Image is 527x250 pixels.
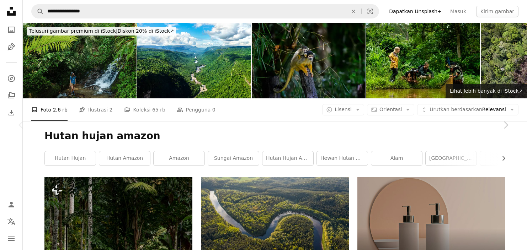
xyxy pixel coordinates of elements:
a: Hewan hutan hujan amazon [317,151,368,165]
a: Pengguna 0 [177,98,215,121]
img: Wanita adat menunjukkan cara menggunakan perangkap untuk menangkap ikan selama ekspedisi wisata d... [366,23,480,98]
a: Dapatkan Unsplash+ [385,6,446,17]
a: Telusuri gambar premium di iStock|Diskon 20% di iStock↗ [23,23,180,40]
span: Lihat lebih banyak di iStock ↗ [450,88,523,94]
a: Sungai Amazon [208,151,259,165]
a: Berikutnya [484,91,527,159]
button: Pencarian di Unsplash [32,5,44,18]
button: Menu [4,232,18,246]
a: Hutan hujan [45,151,96,165]
a: Hutan Hujan Amazon [GEOGRAPHIC_DATA] [262,151,313,165]
button: Bahasa [4,214,18,229]
button: Orientasi [367,104,414,115]
img: Monyet tupai dengan bayi di punggungnya, bertengger di tunggul pohon [252,23,366,98]
a: Jelajahi [4,71,18,86]
a: Amazon [154,151,204,165]
span: Urutkan berdasarkan [430,107,482,112]
a: Masuk/Daftar [4,197,18,212]
a: Koleksi [4,88,18,103]
span: 65 rb [152,106,165,114]
a: Koleksi 65 rb [124,98,165,121]
button: Hapus [346,5,361,18]
div: Diskon 20% di iStock ↗ [27,27,176,36]
button: Lisensi [322,104,364,115]
a: Ilustrasi [4,40,18,54]
button: Pencarian visual [362,5,379,18]
a: Pemandangan udara pepohonan hijau dan sungai di siang hari [201,223,349,229]
button: Kirim gambar [476,6,518,17]
a: Lihat lebih banyak di iStock↗ [446,84,527,98]
span: Relevansi [430,106,506,113]
a: Masuk [446,6,470,17]
a: Hutan Amazon [99,151,150,165]
a: Ilustrasi 2 [79,98,113,121]
button: Urutkan berdasarkanRelevansi [417,104,518,115]
span: Lisensi [335,107,352,112]
span: 0 [212,106,215,114]
a: Foto [4,23,18,37]
a: alam [371,151,422,165]
span: Telusuri gambar premium di iStock | [29,28,118,34]
img: Pemandangan udara sungai Potaro di Guyana, Amerika Selatan [137,23,251,98]
img: Wanita mendaki di hutan di Mindo, Ekuador [23,23,137,98]
a: [GEOGRAPHIC_DATA] [426,151,477,165]
span: Orientasi [379,107,402,112]
span: 2 [110,106,113,114]
h1: Hutan hujan amazon [44,130,505,142]
form: Temuka visual di seluruh situs [31,4,379,18]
